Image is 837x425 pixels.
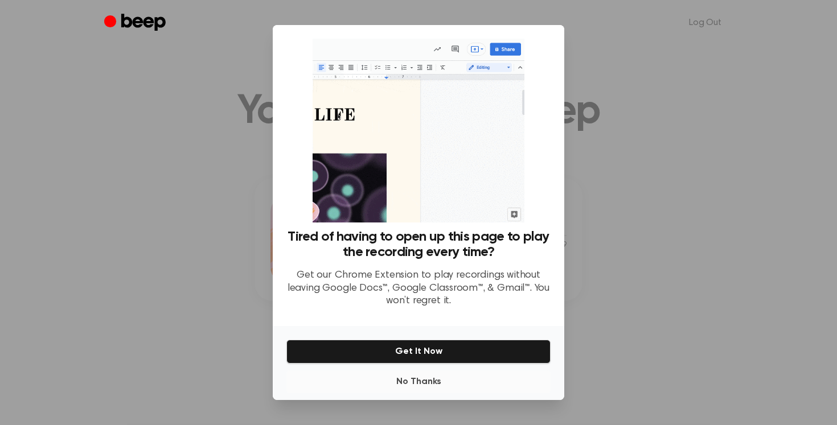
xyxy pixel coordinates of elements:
button: Get It Now [286,340,551,364]
p: Get our Chrome Extension to play recordings without leaving Google Docs™, Google Classroom™, & Gm... [286,269,551,308]
img: Beep extension in action [313,39,524,222]
a: Log Out [678,9,733,36]
button: No Thanks [286,370,551,393]
a: Beep [104,12,169,34]
h3: Tired of having to open up this page to play the recording every time? [286,229,551,260]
